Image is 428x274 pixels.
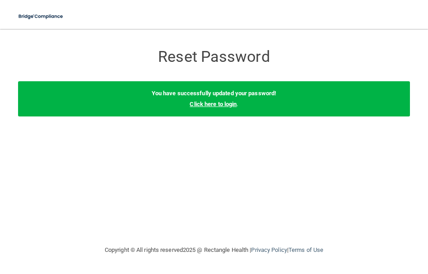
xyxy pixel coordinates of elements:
[49,48,379,65] h3: Reset Password
[14,7,69,26] img: bridge_compliance_login_screen.278c3ca4.svg
[251,246,287,253] a: Privacy Policy
[18,81,410,116] div: .
[190,101,237,107] a: Click here to login
[288,246,323,253] a: Terms of Use
[152,90,276,97] b: You have successfully updated your password!
[49,236,379,265] div: Copyright © All rights reserved 2025 @ Rectangle Health | |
